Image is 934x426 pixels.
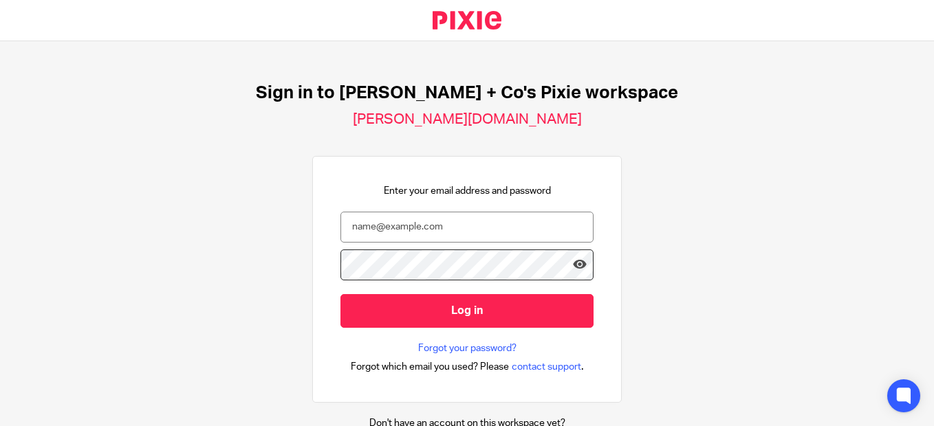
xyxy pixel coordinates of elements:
[353,111,582,128] h2: [PERSON_NAME][DOMAIN_NAME]
[418,341,517,355] a: Forgot your password?
[340,212,594,243] input: name@example.com
[256,82,678,104] h1: Sign in to [PERSON_NAME] + Co's Pixie workspace
[384,184,551,198] p: Enter your email address and password
[512,360,581,374] span: contact support
[340,294,594,328] input: Log in
[351,359,584,374] div: .
[351,360,509,374] span: Forgot which email you used? Please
